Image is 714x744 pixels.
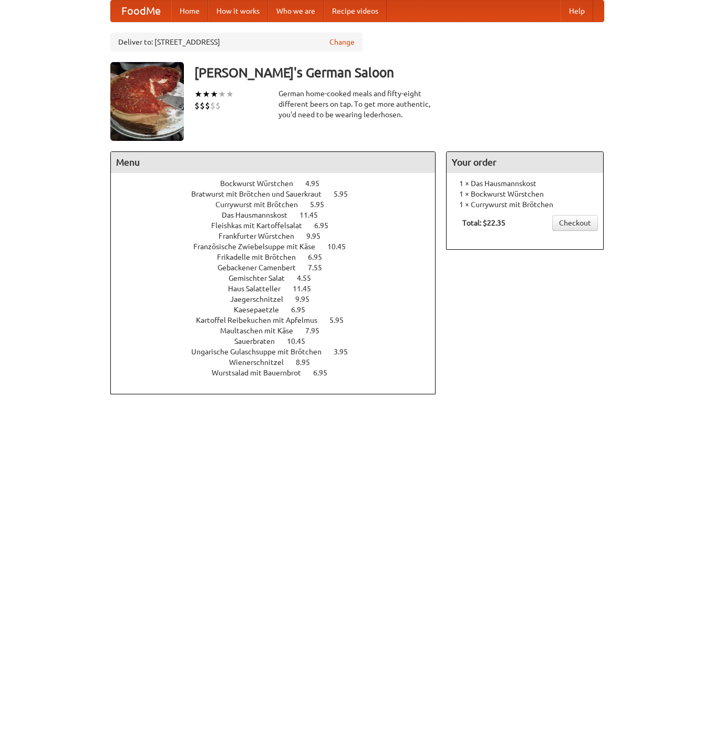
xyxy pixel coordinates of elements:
span: Jaegerschnitzel [230,295,294,303]
b: Total: $22.35 [462,219,505,227]
span: 5.95 [334,190,358,198]
a: Sauerbraten 10.45 [234,337,325,345]
span: Haus Salatteller [228,284,291,293]
a: Haus Salatteller 11.45 [228,284,330,293]
a: Checkout [552,215,598,231]
h3: [PERSON_NAME]'s German Saloon [194,62,604,83]
li: ★ [226,88,234,100]
h4: Menu [111,152,436,173]
span: Französische Zwiebelsuppe mit Käse [193,242,326,251]
span: 6.95 [314,221,339,230]
li: 1 × Currywurst mit Brötchen [452,199,598,210]
li: ★ [202,88,210,100]
span: 8.95 [296,358,320,366]
span: 5.95 [310,200,335,209]
span: 6.95 [308,253,333,261]
span: 6.95 [313,369,338,377]
a: Kartoffel Reibekuchen mit Apfelmus 5.95 [196,316,363,324]
span: 9.95 [306,232,331,240]
span: Kartoffel Reibekuchen mit Apfelmus [196,316,328,324]
span: Frankfurter Würstchen [219,232,305,240]
a: Jaegerschnitzel 9.95 [230,295,329,303]
li: $ [205,100,210,111]
a: Help [561,1,593,22]
div: Deliver to: [STREET_ADDRESS] [110,33,363,52]
a: Change [329,37,355,47]
span: Maultaschen mit Käse [220,327,304,335]
h4: Your order [447,152,603,173]
span: 9.95 [295,295,320,303]
a: Currywurst mit Brötchen 5.95 [215,200,344,209]
a: Home [171,1,208,22]
span: Gemischter Salat [229,274,295,282]
span: Bockwurst Würstchen [220,179,304,188]
span: 10.45 [327,242,356,251]
span: 7.95 [305,327,330,335]
a: Bratwurst mit Brötchen und Sauerkraut 5.95 [191,190,367,198]
a: Französische Zwiebelsuppe mit Käse 10.45 [193,242,365,251]
li: $ [194,100,200,111]
a: Bockwurst Würstchen 4.95 [220,179,339,188]
a: Gebackener Camenbert 7.55 [218,263,342,272]
a: FoodMe [111,1,171,22]
a: Maultaschen mit Käse 7.95 [220,327,339,335]
a: Wienerschnitzel 8.95 [229,358,329,366]
a: Who we are [268,1,324,22]
span: 7.55 [308,263,333,272]
div: German home-cooked meals and fifty-eight different beers on tap. To get more authentic, you'd nee... [278,88,436,120]
span: Wienerschnitzel [229,358,294,366]
img: angular.jpg [110,62,184,141]
li: 1 × Bockwurst Würstchen [452,189,598,199]
span: 3.95 [334,348,358,356]
a: Frikadelle mit Brötchen 6.95 [217,253,342,261]
span: 11.45 [293,284,322,293]
span: Frikadelle mit Brötchen [217,253,306,261]
li: ★ [210,88,218,100]
span: 11.45 [299,211,328,219]
a: Frankfurter Würstchen 9.95 [219,232,340,240]
span: Wurstsalad mit Bauernbrot [212,369,312,377]
li: $ [215,100,221,111]
a: How it works [208,1,268,22]
a: Fleishkas mit Kartoffelsalat 6.95 [211,221,348,230]
li: $ [210,100,215,111]
li: ★ [218,88,226,100]
span: 10.45 [287,337,316,345]
a: Gemischter Salat 4.55 [229,274,330,282]
span: Fleishkas mit Kartoffelsalat [211,221,313,230]
a: Ungarische Gulaschsuppe mit Brötchen 3.95 [191,348,367,356]
a: Kaesepaetzle 6.95 [234,305,325,314]
span: 6.95 [291,305,316,314]
span: Bratwurst mit Brötchen und Sauerkraut [191,190,332,198]
span: 4.95 [305,179,330,188]
li: 1 × Das Hausmannskost [452,178,598,189]
li: $ [200,100,205,111]
span: Ungarische Gulaschsuppe mit Brötchen [191,348,332,356]
a: Wurstsalad mit Bauernbrot 6.95 [212,369,347,377]
span: Currywurst mit Brötchen [215,200,308,209]
span: Sauerbraten [234,337,285,345]
span: 5.95 [329,316,354,324]
a: Das Hausmannskost 11.45 [222,211,337,219]
span: 4.55 [297,274,322,282]
li: ★ [194,88,202,100]
span: Gebackener Camenbert [218,263,306,272]
span: Kaesepaetzle [234,305,289,314]
a: Recipe videos [324,1,387,22]
span: Das Hausmannskost [222,211,298,219]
